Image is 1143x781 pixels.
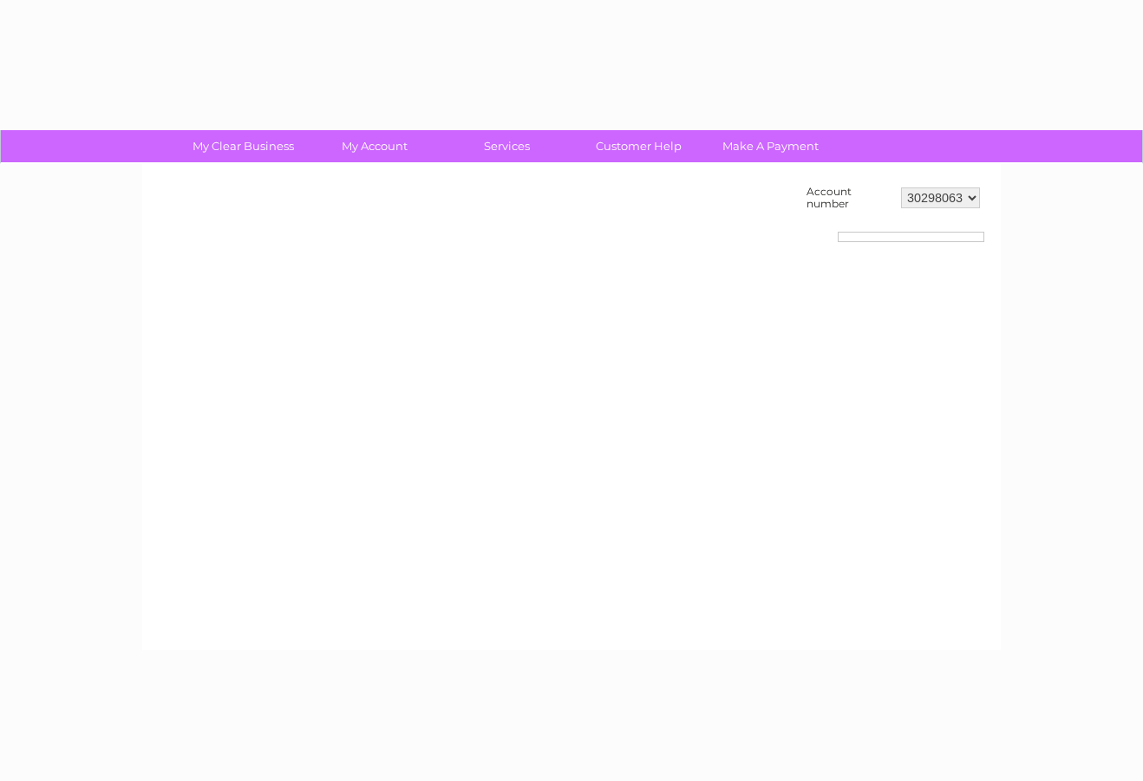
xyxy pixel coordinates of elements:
[699,130,842,162] a: Make A Payment
[567,130,710,162] a: Customer Help
[435,130,578,162] a: Services
[304,130,447,162] a: My Account
[172,130,315,162] a: My Clear Business
[802,181,897,214] td: Account number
